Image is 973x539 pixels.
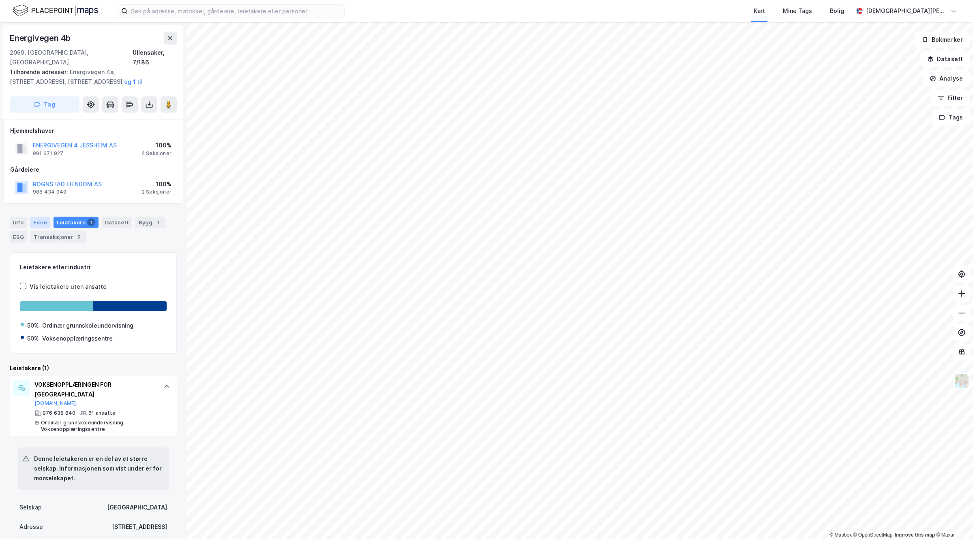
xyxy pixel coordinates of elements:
[829,532,852,538] a: Mapbox
[142,189,171,195] div: 2 Seksjoner
[10,231,27,243] div: ESG
[754,6,765,16] div: Kart
[142,179,171,189] div: 100%
[135,217,165,228] div: Bygg
[10,217,27,228] div: Info
[932,109,970,126] button: Tags
[30,282,107,292] div: Vis leietakere uten ansatte
[783,6,812,16] div: Mine Tags
[10,68,70,75] span: Tilhørende adresser:
[19,503,42,512] div: Selskap
[931,90,970,106] button: Filter
[20,262,167,272] div: Leietakere etter industri
[112,522,167,532] div: [STREET_ADDRESS]
[30,217,50,228] div: Eiere
[10,32,72,45] div: Energivegen 4b
[830,6,844,16] div: Bolig
[932,500,973,539] iframe: Chat Widget
[920,51,970,67] button: Datasett
[54,217,99,228] div: Leietakere
[895,532,935,538] a: Improve this map
[154,218,162,226] div: 1
[954,373,969,389] img: Z
[30,231,86,243] div: Transaksjoner
[915,32,970,48] button: Bokmerker
[10,165,176,175] div: Gårdeiere
[10,67,170,87] div: Energivegen 4a, [STREET_ADDRESS], [STREET_ADDRESS]
[34,380,155,399] div: VOKSENOPPLÆRINGEN FOR [GEOGRAPHIC_DATA]
[10,126,176,136] div: Hjemmelshaver
[75,233,83,241] div: 5
[13,4,98,18] img: logo.f888ab2527a4732fd821a326f86c7f29.svg
[923,70,970,87] button: Analyse
[128,5,344,17] input: Søk på adresse, matrikkel, gårdeiere, leietakere eller personer
[33,150,63,157] div: 991 671 927
[34,400,76,407] button: [DOMAIN_NAME]
[10,48,133,67] div: 2069, [GEOGRAPHIC_DATA], [GEOGRAPHIC_DATA]
[107,503,167,512] div: [GEOGRAPHIC_DATA]
[853,532,893,538] a: OpenStreetMap
[43,410,75,416] div: 976 638 840
[87,218,95,226] div: 1
[142,141,171,150] div: 100%
[42,334,113,343] div: Voksenopplæringssentre
[27,334,39,343] div: 50%
[102,217,132,228] div: Datasett
[33,189,66,195] div: 988 434 949
[866,6,947,16] div: [DEMOGRAPHIC_DATA][PERSON_NAME]
[27,321,39,330] div: 50%
[10,96,79,113] button: Tag
[88,410,116,416] div: 61 ansatte
[142,150,171,157] div: 2 Seksjoner
[42,321,133,330] div: Ordinær grunnskoleundervisning
[133,48,177,67] div: Ullensaker, 7/186
[41,420,155,432] div: Ordinær grunnskoleundervisning, Voksenopplæringssentre
[19,522,43,532] div: Adresse
[34,454,162,483] div: Denne leietakeren er en del av et større selskap. Informasjonen som vist under er for morselskapet.
[10,363,177,373] div: Leietakere (1)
